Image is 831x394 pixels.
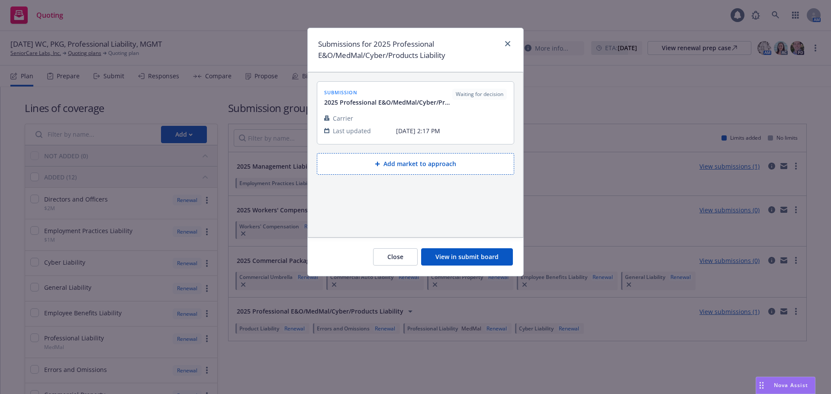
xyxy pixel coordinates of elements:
button: Nova Assist [756,377,815,394]
button: View in submit board [421,248,513,266]
span: Nova Assist [774,381,808,389]
button: Close [373,248,418,266]
span: Carrier [333,114,353,123]
h1: Submissions for 2025 Professional E&O/MedMal/Cyber/Products Liability [318,38,499,61]
div: Drag to move [756,377,767,394]
button: Add market to approach [317,153,514,175]
a: close [502,38,513,49]
span: Last updated [333,126,371,135]
span: Waiting for decision [456,90,503,98]
span: 2025 Professional E&O/MedMal/Cyber/Products Liability [324,98,452,107]
span: [DATE] 2:17 PM [396,126,507,135]
span: submission [324,89,452,96]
